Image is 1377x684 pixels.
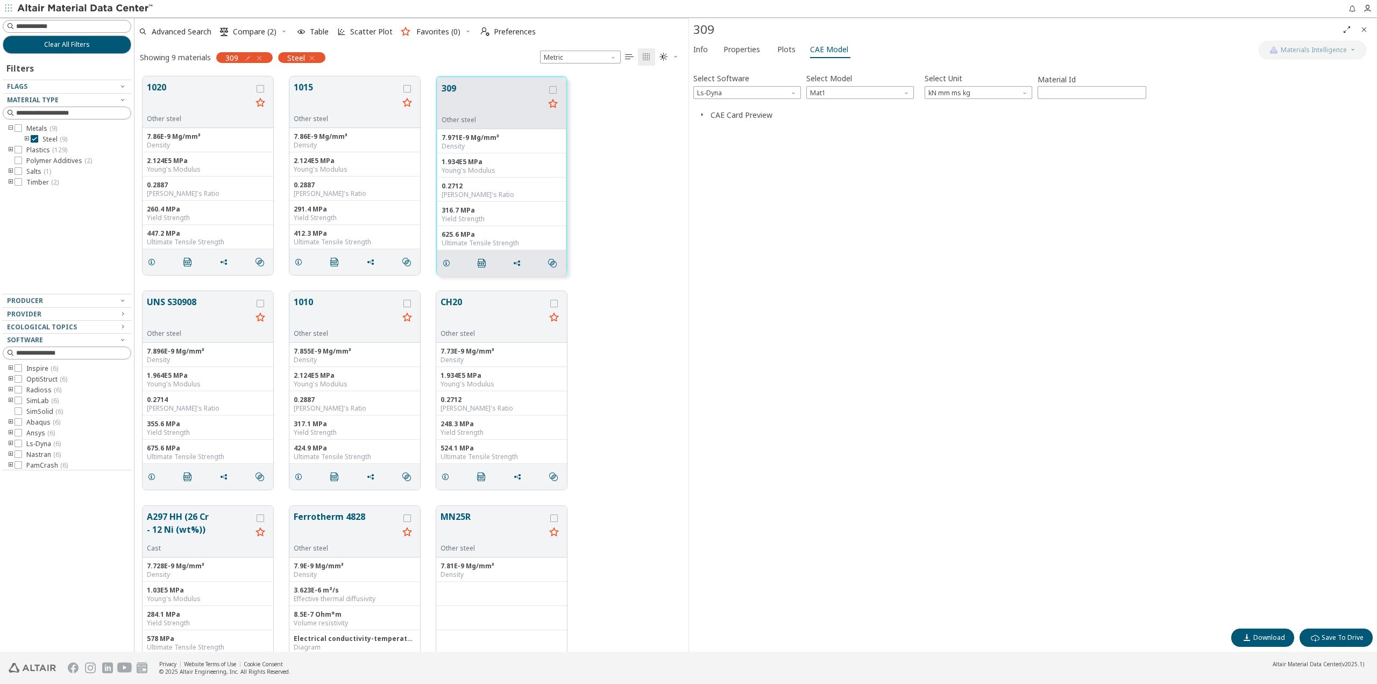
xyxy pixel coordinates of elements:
[442,191,562,199] div: [PERSON_NAME]'s Ratio
[26,429,55,438] span: Ansys
[621,48,638,66] button: Table View
[1300,629,1373,647] button: Save To Drive
[441,371,563,380] div: 1.934E5 MPa
[147,181,269,189] div: 0.2887
[159,660,176,668] a: Privacy
[147,205,269,214] div: 260.4 MPa
[294,157,416,165] div: 2.124E5 MPa
[53,450,61,459] span: ( 6 )
[1259,41,1366,59] button: AI CopilotMaterials Intelligence
[147,570,269,579] div: Density
[310,28,329,36] span: Table
[147,634,269,643] div: 578 MPa
[26,124,57,133] span: Metals
[548,259,557,267] i: 
[7,322,77,332] span: Ecological Topics
[399,524,416,541] button: Favorite
[478,259,486,267] i: 
[147,214,269,222] div: Yield Strength
[143,466,165,488] button: Details
[294,347,416,356] div: 7.855E-9 Mg/mm³
[51,178,59,187] span: ( 2 )
[723,41,760,58] span: Properties
[398,251,420,273] button: Similar search
[294,444,416,453] div: 424.9 MPa
[3,294,131,307] button: Producer
[3,334,131,347] button: Software
[147,444,269,453] div: 675.6 MPa
[294,634,416,643] div: Electrical conductivity-temperature
[642,53,651,61] i: 
[7,309,41,319] span: Provider
[26,461,68,470] span: PamCrash
[51,396,59,405] span: ( 6 )
[693,21,1338,38] div: 309
[7,95,59,104] span: Material Type
[147,141,269,150] div: Density
[47,428,55,438] span: ( 6 )
[294,356,416,364] div: Density
[143,251,165,273] button: Details
[289,251,312,273] button: Details
[477,473,486,481] i: 
[7,296,43,305] span: Producer
[152,28,211,36] span: Advanced Search
[147,81,252,115] button: 1020
[26,450,61,459] span: Nastran
[441,295,545,329] button: CH20
[225,53,238,62] span: 309
[294,238,416,246] div: Ultimate Tensile Strength
[625,53,634,61] i: 
[3,54,39,80] div: Filters
[147,453,269,461] div: Ultimate Tensile Strength
[252,309,269,327] button: Favorite
[54,385,61,394] span: ( 6 )
[494,28,536,36] span: Preferences
[7,375,15,384] i: toogle group
[442,215,562,223] div: Yield Strength
[416,28,460,36] span: Favorites (0)
[294,562,416,570] div: 7.9E-9 Mg/mm³
[42,135,67,144] span: Steel
[441,544,545,553] div: Other steel
[60,375,67,384] span: ( 6 )
[294,643,416,652] div: Diagram
[442,206,562,215] div: 316.7 MPa
[294,295,399,329] button: 1010
[1231,629,1294,647] button: Download
[294,165,416,174] div: Young's Modulus
[437,252,460,274] button: Details
[441,453,563,461] div: Ultimate Tensile Strength
[147,329,252,338] div: Other steel
[441,570,563,579] div: Density
[810,41,848,58] span: CAE Model
[147,347,269,356] div: 7.896E-9 Mg/mm³
[543,252,566,274] button: Similar search
[508,252,530,274] button: Share
[147,189,269,198] div: [PERSON_NAME]'s Ratio
[294,214,416,222] div: Yield Strength
[294,181,416,189] div: 0.2887
[330,473,339,481] i: 
[147,295,252,329] button: UNS S30908
[1253,633,1285,642] span: Download
[1322,633,1364,642] span: Save To Drive
[147,229,269,238] div: 447.2 MPa
[60,461,68,470] span: ( 6 )
[55,407,63,416] span: ( 6 )
[179,466,201,488] button: PDF Download
[26,178,59,187] span: Timber
[655,48,683,66] button: Theme
[147,643,269,652] div: Ultimate Tensile Strength
[925,70,962,86] label: Select Unit
[26,364,58,373] span: Inspire
[777,41,796,58] span: Plots
[1281,46,1347,54] span: Materials Intelligence
[399,309,416,327] button: Favorite
[638,48,655,66] button: Tile View
[1338,21,1355,38] button: Full Screen
[147,356,269,364] div: Density
[442,182,562,191] div: 0.2712
[806,70,852,86] label: Select Model
[9,663,56,673] img: Altair Engineering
